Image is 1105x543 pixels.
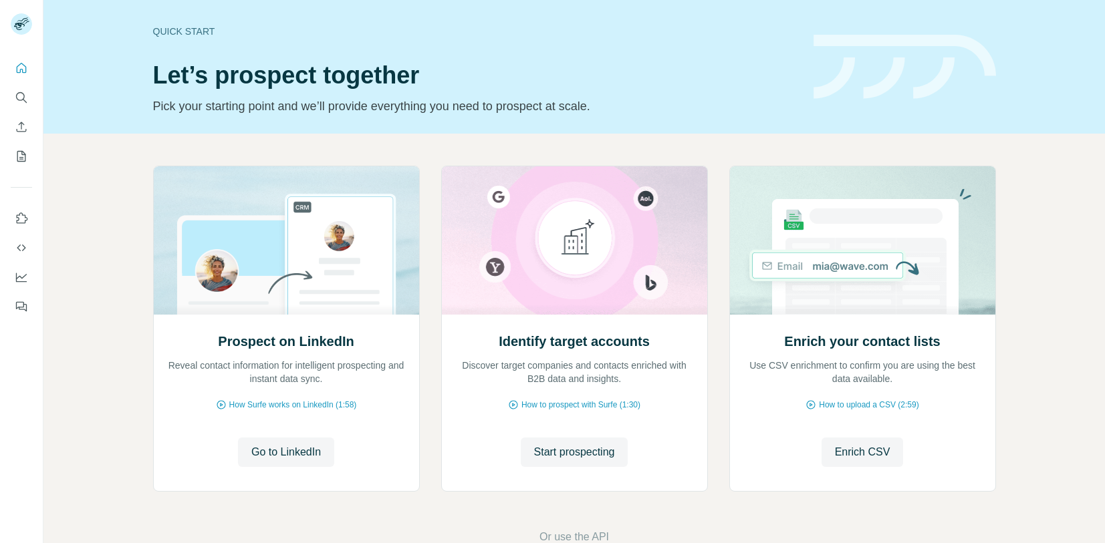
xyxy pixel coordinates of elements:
[819,399,918,411] span: How to upload a CSV (2:59)
[153,97,797,116] p: Pick your starting point and we’ll provide everything you need to prospect at scale.
[11,56,32,80] button: Quick start
[153,25,797,38] div: Quick start
[521,437,628,467] button: Start prospecting
[229,399,357,411] span: How Surfe works on LinkedIn (1:58)
[455,359,694,385] p: Discover target companies and contacts enriched with B2B data and insights.
[251,444,321,460] span: Go to LinkedIn
[153,166,420,315] img: Prospect on LinkedIn
[153,62,797,89] h1: Let’s prospect together
[11,85,32,110] button: Search
[11,236,32,260] button: Use Surfe API
[822,437,904,467] button: Enrich CSV
[499,332,650,351] h2: Identify target accounts
[521,399,640,411] span: How to prospect with Surfe (1:30)
[11,265,32,289] button: Dashboard
[534,444,615,460] span: Start prospecting
[11,115,32,139] button: Enrich CSV
[441,166,708,315] img: Identify target accounts
[729,166,996,315] img: Enrich your contact lists
[835,444,890,460] span: Enrich CSV
[238,437,334,467] button: Go to LinkedIn
[11,295,32,319] button: Feedback
[218,332,354,351] h2: Prospect on LinkedIn
[814,35,996,100] img: banner
[11,206,32,230] button: Use Surfe on LinkedIn
[784,332,940,351] h2: Enrich your contact lists
[11,144,32,168] button: My lists
[167,359,406,385] p: Reveal contact information for intelligent prospecting and instant data sync.
[743,359,982,385] p: Use CSV enrichment to confirm you are using the best data available.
